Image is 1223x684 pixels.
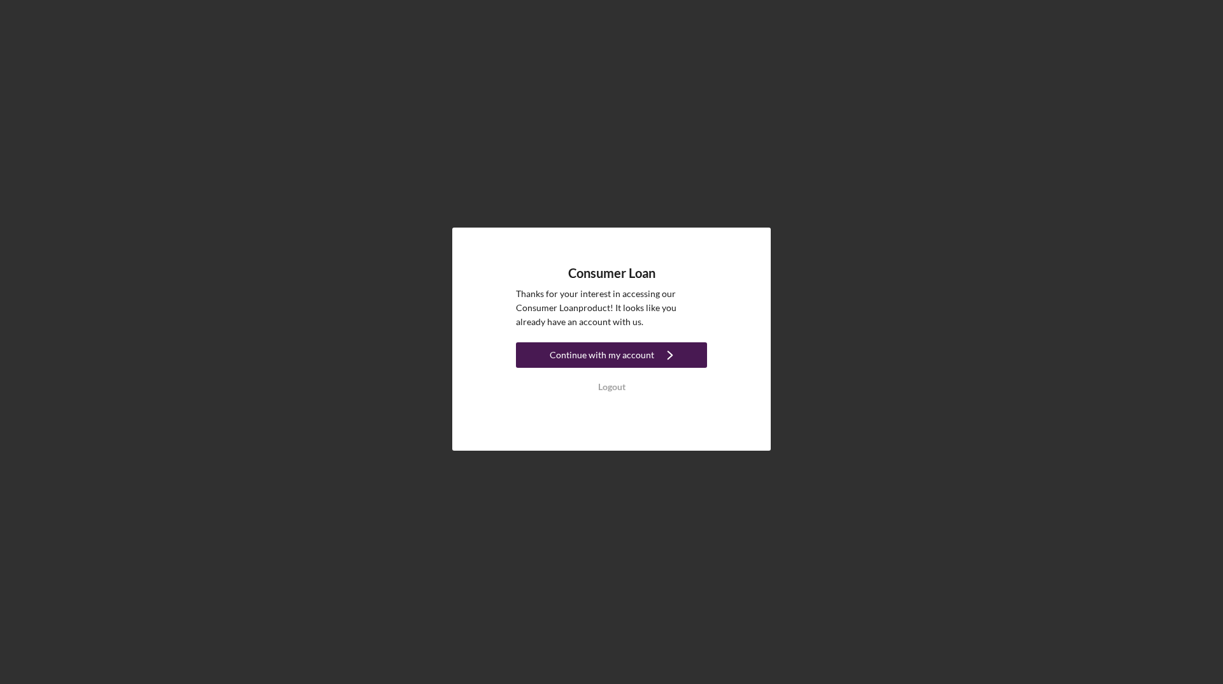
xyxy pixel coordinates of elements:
[516,342,707,368] button: Continue with my account
[516,287,707,330] p: Thanks for your interest in accessing our Consumer Loan product! It looks like you already have a...
[598,374,626,400] div: Logout
[516,342,707,371] a: Continue with my account
[568,266,655,280] h4: Consumer Loan
[550,342,654,368] div: Continue with my account
[516,374,707,400] button: Logout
